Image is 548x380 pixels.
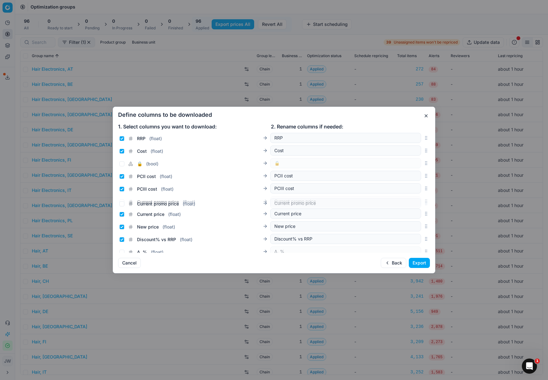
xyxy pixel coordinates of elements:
span: Δ, % [137,249,147,255]
span: PCII cost [137,173,156,180]
span: 1 [535,359,540,364]
button: Export [409,258,430,268]
div: 2. Rename columns if needed: [271,123,424,130]
span: ( float ) [163,224,175,230]
span: Discount% vs RRP [137,236,176,243]
button: Back [381,258,406,268]
button: Cancel [118,258,141,268]
span: 🔒 [137,161,142,167]
span: Current price [137,211,164,217]
span: ( float ) [160,173,172,180]
span: ( float ) [180,236,192,243]
span: ( float ) [151,249,163,255]
span: Current promo price [137,199,179,205]
span: RRP [137,135,146,142]
span: ( float ) [151,148,163,154]
span: ( float ) [183,199,195,205]
span: ( bool ) [146,161,158,167]
span: Cost [137,148,147,154]
span: PCIII cost [137,186,157,192]
span: New price [137,224,159,230]
span: ( float ) [168,211,181,217]
span: ( float ) [149,135,162,142]
h2: Define columns to be downloaded [118,112,430,118]
iframe: Intercom live chat [522,359,537,374]
span: ( float ) [161,186,174,192]
div: 1. Select columns you want to download: [118,123,271,130]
